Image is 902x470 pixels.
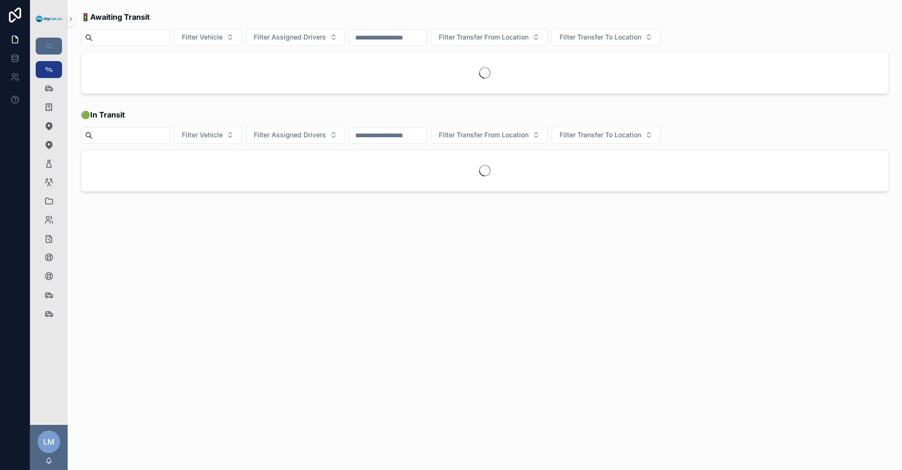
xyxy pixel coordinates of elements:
[552,126,661,144] button: Select Button
[254,130,326,140] span: Filter Assigned Drivers
[431,126,548,144] button: Select Button
[439,32,529,42] span: Filter Transfer From Location
[254,32,326,42] span: Filter Assigned Drivers
[431,28,548,46] button: Select Button
[90,12,150,22] strong: Awaiting Transit
[560,32,641,42] span: Filter Transfer To Location
[560,130,641,140] span: Filter Transfer To Location
[90,110,125,119] strong: In Transit
[182,130,223,140] span: Filter Vehicle
[30,55,68,335] div: scrollable content
[43,436,54,447] span: LM
[81,11,150,23] span: 🚦
[174,28,242,46] button: Select Button
[174,126,242,144] button: Select Button
[182,32,223,42] span: Filter Vehicle
[81,109,125,120] span: 🟢
[246,28,345,46] button: Select Button
[439,130,529,140] span: Filter Transfer From Location
[36,16,62,23] img: App logo
[552,28,661,46] button: Select Button
[246,126,345,144] button: Select Button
